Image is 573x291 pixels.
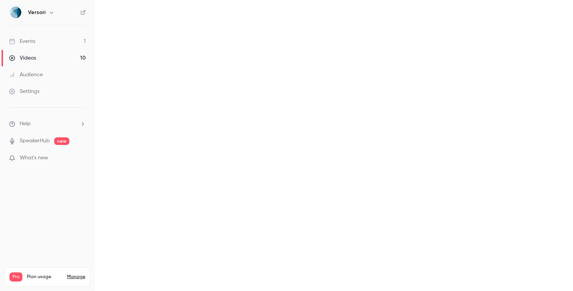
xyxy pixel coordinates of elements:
span: Help [20,120,31,128]
h6: Versori [28,9,45,16]
span: Plan usage [27,274,63,280]
div: Audience [9,71,43,79]
img: Versori [9,6,22,19]
li: help-dropdown-opener [9,120,86,128]
a: SpeakerHub [20,137,50,145]
div: Events [9,38,35,45]
a: Manage [67,274,85,280]
iframe: Noticeable Trigger [77,155,86,162]
span: What's new [20,154,48,162]
div: Settings [9,88,39,95]
span: new [54,137,69,145]
div: Videos [9,54,36,62]
span: Pro [9,272,22,282]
